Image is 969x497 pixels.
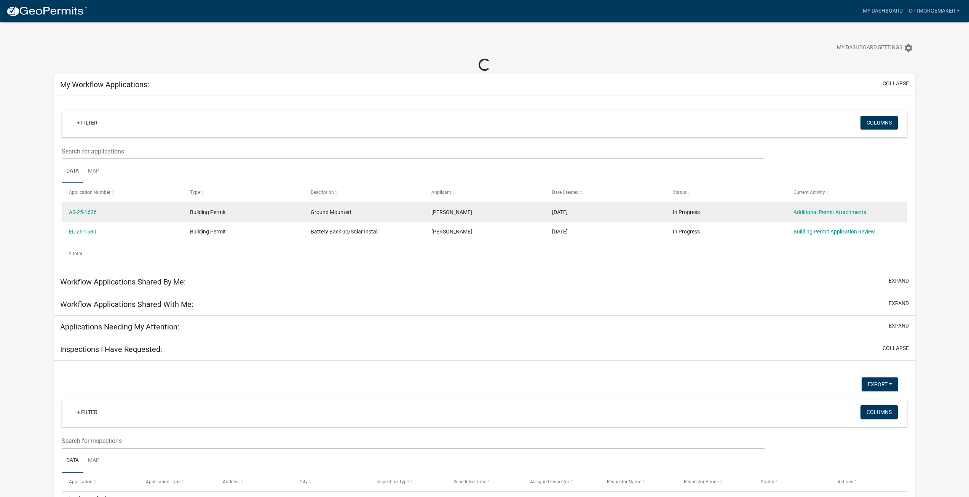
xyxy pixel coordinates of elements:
[793,209,866,215] a: Additional Permit Attachments
[673,190,686,195] span: Status
[883,344,909,352] button: collapse
[673,229,700,235] span: In Progress
[830,473,907,491] datatable-header-cell: Actions
[431,209,472,215] span: Ryan Griechen
[607,479,641,484] span: Requestor Name
[860,4,906,18] a: My Dashboard
[69,209,97,215] a: AS-25-1636
[431,190,451,195] span: Applicant
[303,183,424,201] datatable-header-cell: Description
[837,43,902,53] span: My Dashboard Settings
[300,479,308,484] span: City
[889,322,909,330] button: expand
[60,345,162,354] h5: Inspections I Have Requested:
[62,144,764,159] input: Search for applications
[190,209,226,215] span: Building Permit
[552,229,568,235] span: 08/21/2025
[60,300,193,309] h5: Workflow Applications Shared With Me:
[793,229,875,235] a: Building Permit Application Review
[446,473,523,491] datatable-header-cell: Scheduled Time
[431,229,472,235] span: Ryan Griechen
[69,190,110,195] span: Application Number
[69,229,96,235] a: EL-25-1580
[377,479,409,484] span: Inspection Type
[216,473,292,491] datatable-header-cell: Address
[831,40,919,55] button: My Dashboard Settingssettings
[62,183,182,201] datatable-header-cell: Application Number
[673,209,700,215] span: In Progress
[753,473,830,491] datatable-header-cell: Status
[146,479,180,484] span: Application Type
[889,277,909,285] button: expand
[62,449,83,473] a: Data
[883,80,909,88] button: collapse
[530,479,569,484] span: Assigned Inspector
[889,299,909,307] button: expand
[60,322,179,331] h5: Applications Needing My Attention:
[552,209,568,215] span: 08/22/2025
[793,190,825,195] span: Current Activity
[292,473,369,491] datatable-header-cell: City
[311,229,378,235] span: Battery Back up/Solar Install
[190,190,200,195] span: Type
[69,479,93,484] span: Application
[677,473,753,491] datatable-header-cell: Requestor Phone
[62,433,764,449] input: Search for inspections
[761,479,774,484] span: Status
[311,209,351,215] span: Ground Mounted
[862,377,898,391] button: Export
[62,473,139,491] datatable-header-cell: Application
[600,473,677,491] datatable-header-cell: Requestor Name
[54,96,915,271] div: collapse
[906,4,963,18] a: cptmorgemaker
[311,190,334,195] span: Description
[83,449,104,473] a: Map
[60,80,149,89] h5: My Workflow Applications:
[904,43,913,53] i: settings
[83,159,104,184] a: Map
[62,159,83,184] a: Data
[860,405,898,419] button: Columns
[684,479,719,484] span: Requestor Phone
[71,405,104,419] a: + Filter
[424,183,545,201] datatable-header-cell: Applicant
[838,479,853,484] span: Actions
[545,183,666,201] datatable-header-cell: Date Created
[60,277,186,286] h5: Workflow Applications Shared By Me:
[786,183,907,201] datatable-header-cell: Current Activity
[860,116,898,129] button: Columns
[369,473,446,491] datatable-header-cell: Inspection Type
[62,244,907,263] div: 2 total
[552,190,579,195] span: Date Created
[666,183,786,201] datatable-header-cell: Status
[182,183,303,201] datatable-header-cell: Type
[223,479,239,484] span: Address
[453,479,486,484] span: Scheduled Time
[190,229,226,235] span: Building Permit
[139,473,216,491] datatable-header-cell: Application Type
[71,116,104,129] a: + Filter
[523,473,600,491] datatable-header-cell: Assigned Inspector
